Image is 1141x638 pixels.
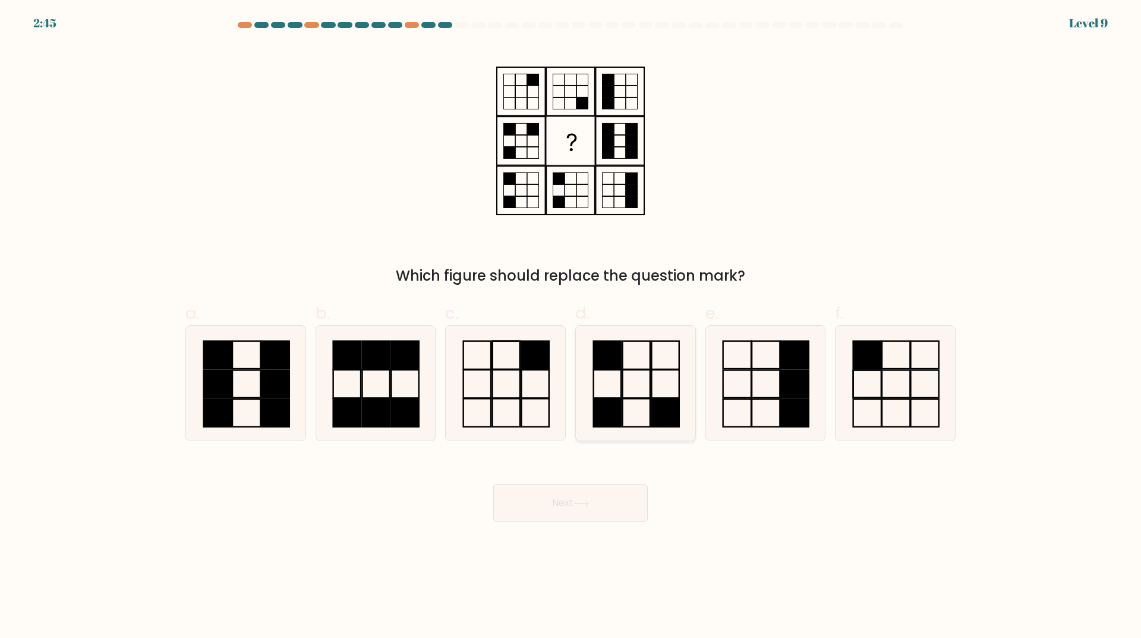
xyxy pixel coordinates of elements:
[575,301,590,325] span: d.
[705,301,718,325] span: e.
[445,301,458,325] span: c.
[835,301,843,325] span: f.
[33,14,56,32] div: 2:45
[316,301,330,325] span: b.
[1069,14,1108,32] div: Level 9
[193,265,948,287] div: Which figure should replace the question mark?
[493,484,648,522] button: Next
[185,301,200,325] span: a.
